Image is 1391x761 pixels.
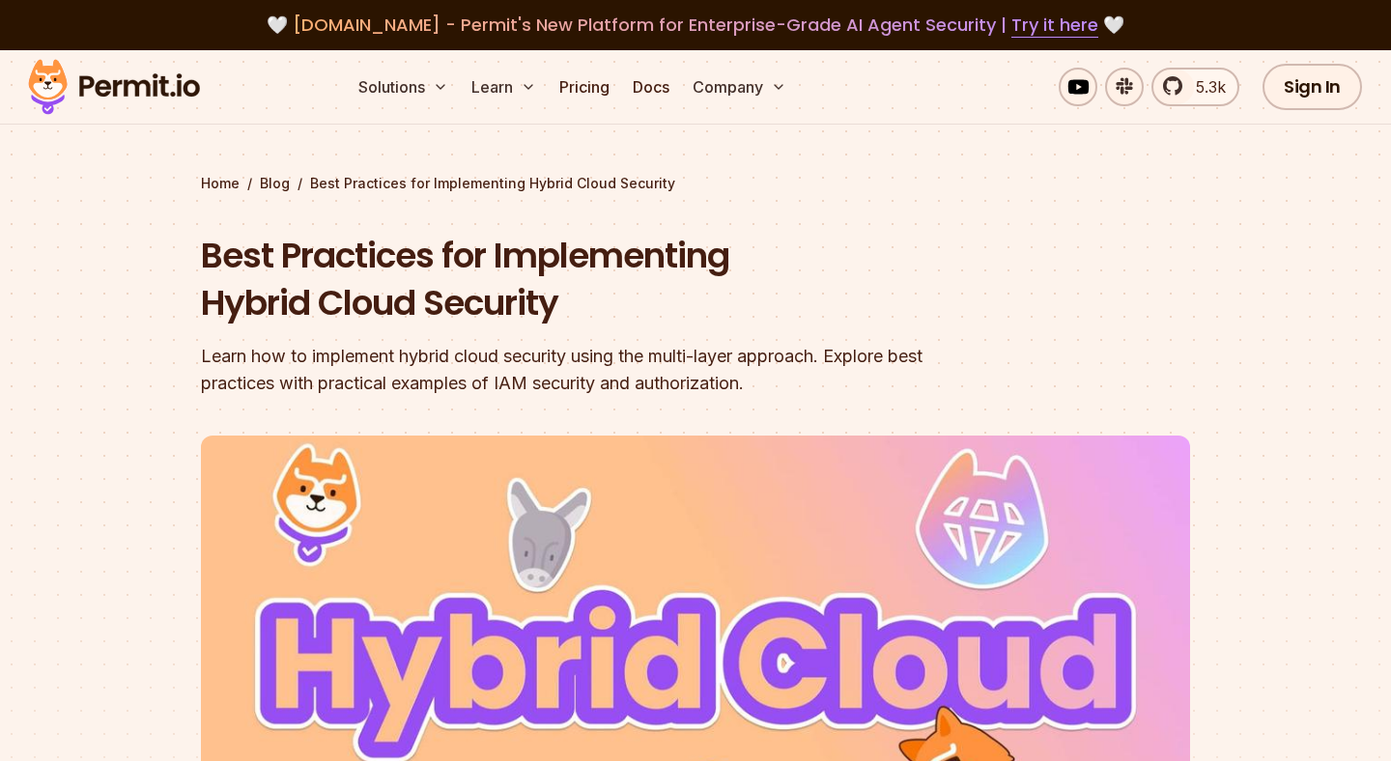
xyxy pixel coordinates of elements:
button: Solutions [351,68,456,106]
div: 🤍 🤍 [46,12,1345,39]
img: Permit logo [19,54,209,120]
button: Learn [464,68,544,106]
a: Home [201,174,240,193]
a: Docs [625,68,677,106]
span: 5.3k [1184,75,1226,99]
button: Company [685,68,794,106]
a: Sign In [1263,64,1362,110]
a: Pricing [552,68,617,106]
h1: Best Practices for Implementing Hybrid Cloud Security [201,232,943,327]
div: Learn how to implement hybrid cloud security using the multi-layer approach. Explore best practic... [201,343,943,397]
a: Try it here [1011,13,1098,38]
span: [DOMAIN_NAME] - Permit's New Platform for Enterprise-Grade AI Agent Security | [293,13,1098,37]
a: 5.3k [1151,68,1239,106]
div: / / [201,174,1190,193]
a: Blog [260,174,290,193]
